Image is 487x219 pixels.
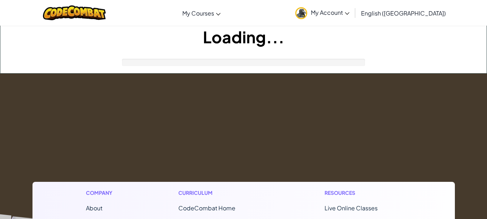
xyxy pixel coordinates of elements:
[325,204,378,212] a: Live Online Classes
[86,204,103,212] a: About
[295,7,307,19] img: avatar
[179,3,224,23] a: My Courses
[0,26,487,48] h1: Loading...
[182,9,214,17] span: My Courses
[325,189,401,197] h1: Resources
[86,189,119,197] h1: Company
[43,5,106,20] img: CodeCombat logo
[178,204,235,212] span: CodeCombat Home
[357,3,449,23] a: English ([GEOGRAPHIC_DATA])
[178,189,266,197] h1: Curriculum
[311,9,349,16] span: My Account
[361,9,446,17] span: English ([GEOGRAPHIC_DATA])
[292,1,353,24] a: My Account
